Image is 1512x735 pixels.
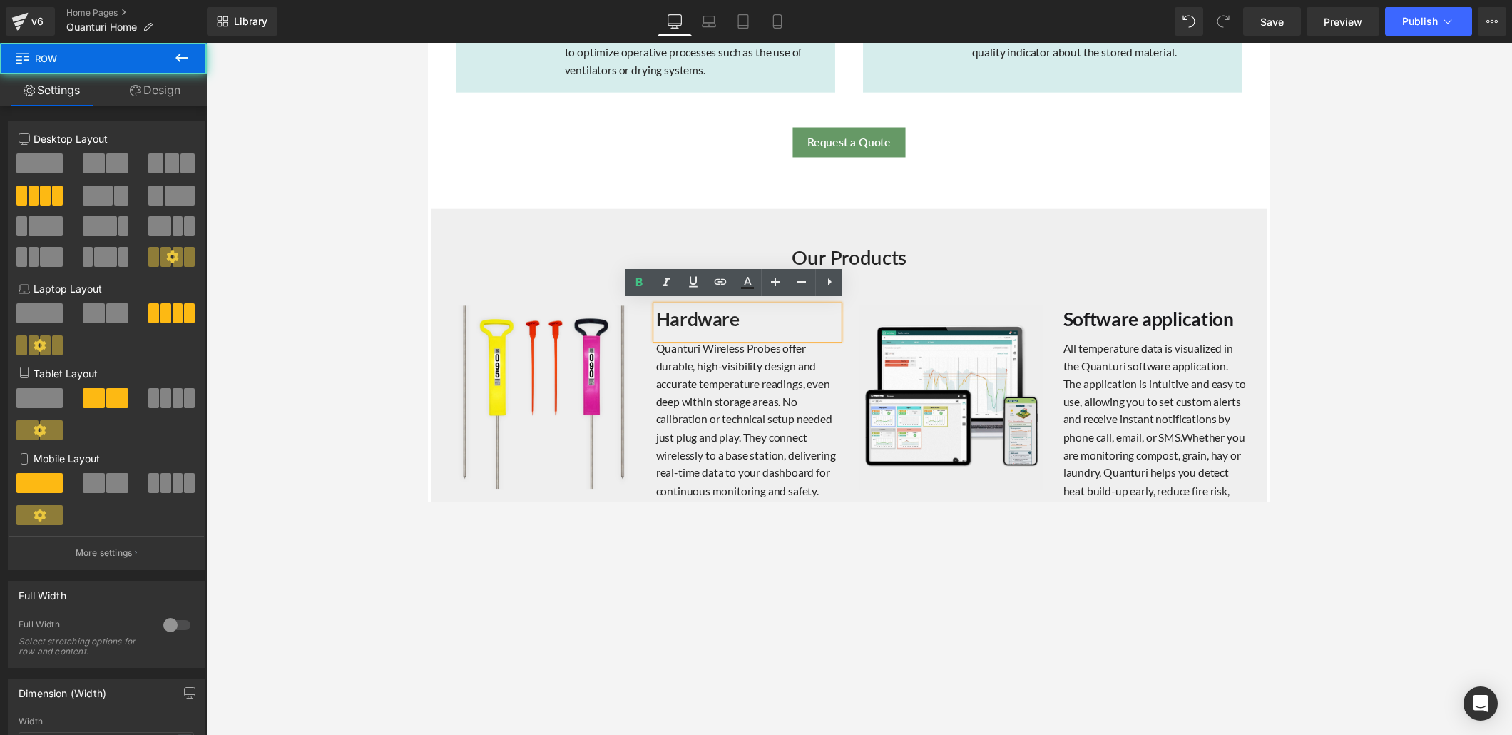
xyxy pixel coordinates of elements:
strong: Hardware [234,270,320,294]
img: 2 yellow Tango XN temperature probe handles [442,269,630,457]
a: Request a Quote [374,86,489,117]
a: v6 [6,7,55,36]
span: Request a Quote [389,93,474,110]
a: Home Pages [66,7,207,19]
a: Design [103,74,207,106]
span: Preview [1324,14,1362,29]
a: Preview [1307,7,1379,36]
div: Width [19,716,194,726]
h2: Our Products [14,206,849,233]
strong: Software application [651,270,826,294]
img: 2 Tango M handles in magenta [25,269,213,457]
a: Laptop [692,7,726,36]
div: Select stretching options for row and content. [19,637,147,657]
div: v6 [29,12,46,31]
p: Laptop Layout [19,281,194,296]
span: Save [1260,14,1284,29]
button: Undo [1175,7,1203,36]
p: Tablet Layout [19,366,194,381]
div: Dimension (Width) [19,679,106,699]
p: All temperature data is visualized in the Quanturi software application. The application is intui... [651,303,839,505]
span: Publish [1402,16,1438,27]
button: Publish [1385,7,1472,36]
button: Redo [1209,7,1237,36]
button: More settings [9,536,204,569]
span: Row [14,43,157,74]
span: Library [234,15,267,28]
div: Full Width [19,619,149,634]
a: Mobile [760,7,795,36]
div: Full Width [19,582,66,602]
button: More [1478,7,1506,36]
div: Open Intercom Messenger [1464,686,1498,721]
p: Quanturi Wireless Probes offer durable, high-visibility design and accurate temperature readings,... [234,303,422,467]
p: Desktop Layout [19,131,194,146]
p: More settings [76,547,133,559]
p: Mobile Layout [19,451,194,466]
a: Tablet [726,7,760,36]
a: New Library [207,7,277,36]
a: Desktop [658,7,692,36]
span: Quanturi Home [66,21,137,33]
